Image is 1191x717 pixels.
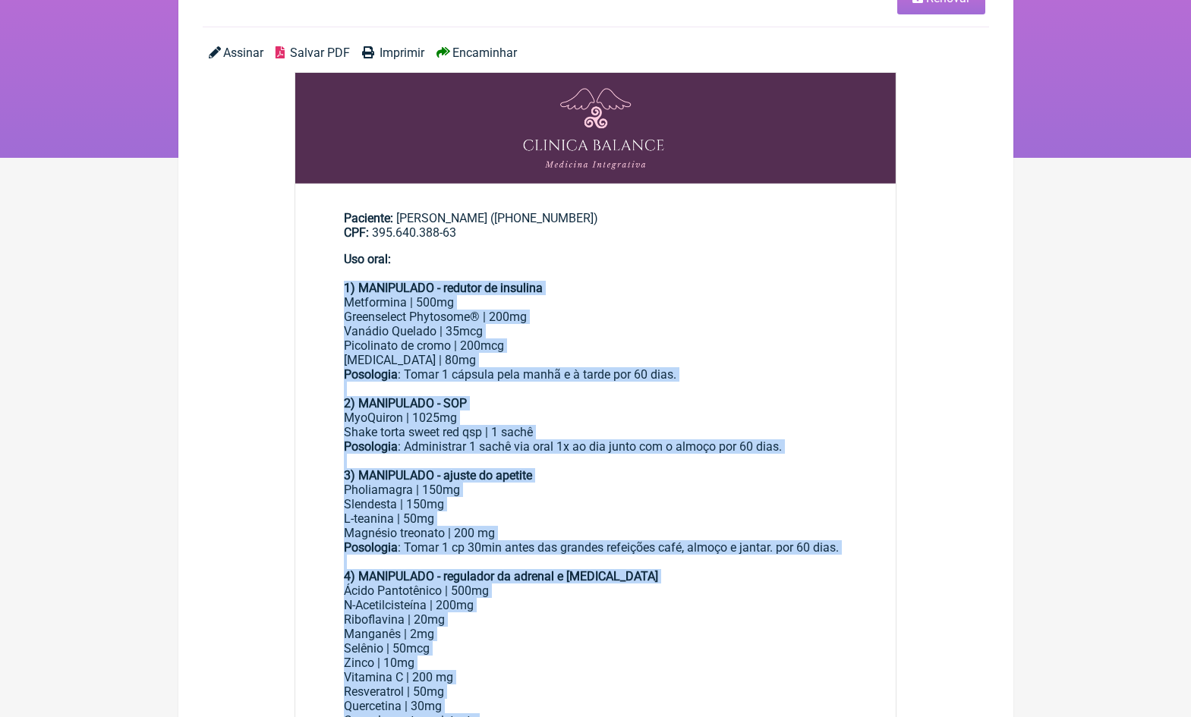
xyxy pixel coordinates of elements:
a: Encaminhar [436,46,517,60]
div: Greenselect Phytosome® | 200mg [344,310,848,324]
a: Assinar [209,46,263,60]
span: Imprimir [380,46,424,60]
div: Quercetina | 30mg [344,699,848,713]
div: Picolinato de cromo | 200mcg [MEDICAL_DATA] | 80mg [344,338,848,367]
span: Salvar PDF [290,46,350,60]
div: : Tomar 1 cápsula pela manhã e à tarde por 60 dias. [344,367,848,382]
strong: Uso oral: [344,252,391,266]
span: Assinar [223,46,263,60]
strong: 1) MANIPULADO - redutor de insulina [344,281,543,295]
strong: Posologia [344,367,398,382]
div: : Tomar 1 cp 30min antes das grandes refeições café, almoço e jantar. por 60 dias. [344,540,848,569]
strong: Posologia [344,439,398,454]
div: Vanádio Quelado | 35mcg [344,324,848,338]
div: Selênio | 50mcg [344,641,848,656]
span: Encaminhar [452,46,517,60]
div: Riboflavina | 20mg [344,612,848,627]
strong: 3) MANIPULADO - ajuste do apetite [344,468,532,483]
div: 395.640.388-63 [344,225,848,240]
div: Resveratrol | 50mg [344,684,848,699]
div: [PERSON_NAME] ([PHONE_NUMBER]) [344,211,848,240]
div: MyoQuiron | 1025mg [344,410,848,425]
span: Paciente: [344,211,393,225]
img: OHRMBDAMBDLv2SiBD+EP9LuaQDBICIzAAAAAAAAAAAAAAAAAAAAAAAEAM3AEAAAAAAAAAAAAAAAAAAAAAAAAAAAAAYuAOAAAA... [295,73,896,184]
strong: 2) MANIPULADO - SOP [344,396,467,410]
div: Slendesta | 150mg L-teanina | 50mg Magnésio treonato | 200 mg [344,497,848,540]
strong: Posologia [344,540,398,555]
div: Metformina | 500mg [344,295,848,310]
div: Shake torta sweet red qsp | 1 sachê [344,425,848,439]
a: Salvar PDF [276,46,350,60]
div: Pholiamagra | 150mg [344,483,848,497]
div: N-Acetilcisteína | 200mg [344,598,848,612]
div: Ácido Pantotênico | 500mg [344,583,848,598]
strong: 4) MANIPULADO - regulador da adrenal e [MEDICAL_DATA] [344,569,658,583]
a: Imprimir [362,46,424,60]
span: CPF: [344,225,369,240]
div: Manganês | 2mg [344,627,848,641]
div: Zinco | 10mg Vitamina C | 200 mg [344,656,848,684]
div: : Administrar 1 sachê via oral 1x ao dia junto com o almoço por 60 dias. [344,439,848,468]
